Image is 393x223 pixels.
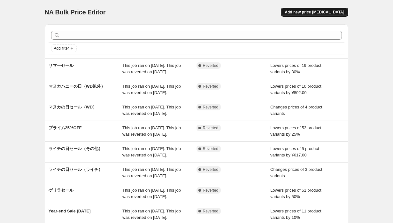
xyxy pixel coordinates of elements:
span: This job ran on [DATE]. This job was reverted on [DATE]. [122,105,181,116]
span: ライチの日セール（その他） [49,146,103,151]
span: Changes prices of 4 product variants [270,105,322,116]
span: サマーセール [49,63,73,68]
span: This job ran on [DATE]. This job was reverted on [DATE]. [122,146,181,157]
span: Lowers prices of 53 product variants by 25% [270,125,321,137]
span: Reverted [203,167,219,172]
span: Lowers prices of 19 product variants by 30% [270,63,321,74]
span: Lowers prices of 10 product variants by ¥802.00 [270,84,321,95]
span: NA Bulk Price Editor [45,9,106,16]
span: マヌカハニーの日（WD以外） [49,84,105,89]
span: Lowers prices of 5 product variants by ¥617.00 [270,146,319,157]
span: This job ran on [DATE]. This job was reverted on [DATE]. [122,209,181,220]
button: Add new price [MEDICAL_DATA] [281,8,348,17]
span: Changes prices of 3 product variants [270,167,322,178]
span: Reverted [203,209,219,214]
span: Add new price [MEDICAL_DATA] [285,10,344,15]
span: This job ran on [DATE]. This job was reverted on [DATE]. [122,84,181,95]
span: ライチの日セール（ライチ） [49,167,103,172]
button: Add filter [51,44,77,52]
span: Reverted [203,188,219,193]
span: This job ran on [DATE]. This job was reverted on [DATE]. [122,167,181,178]
span: Lowers prices of 11 product variants by 10% [270,209,321,220]
span: Reverted [203,105,219,110]
span: Reverted [203,125,219,131]
span: Year-end Sale [DATE] [49,209,91,213]
span: Reverted [203,84,219,89]
span: This job ran on [DATE]. This job was reverted on [DATE]. [122,188,181,199]
span: マヌカの日セール（WD） [49,105,97,109]
span: Lowers prices of 51 product variants by 50% [270,188,321,199]
span: Reverted [203,63,219,68]
span: This job ran on [DATE]. This job was reverted on [DATE]. [122,63,181,74]
span: ゲリラセール [49,188,73,193]
span: Add filter [54,46,69,51]
span: This job ran on [DATE]. This job was reverted on [DATE]. [122,125,181,137]
span: Reverted [203,146,219,151]
span: プライム25%OFF [49,125,82,130]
